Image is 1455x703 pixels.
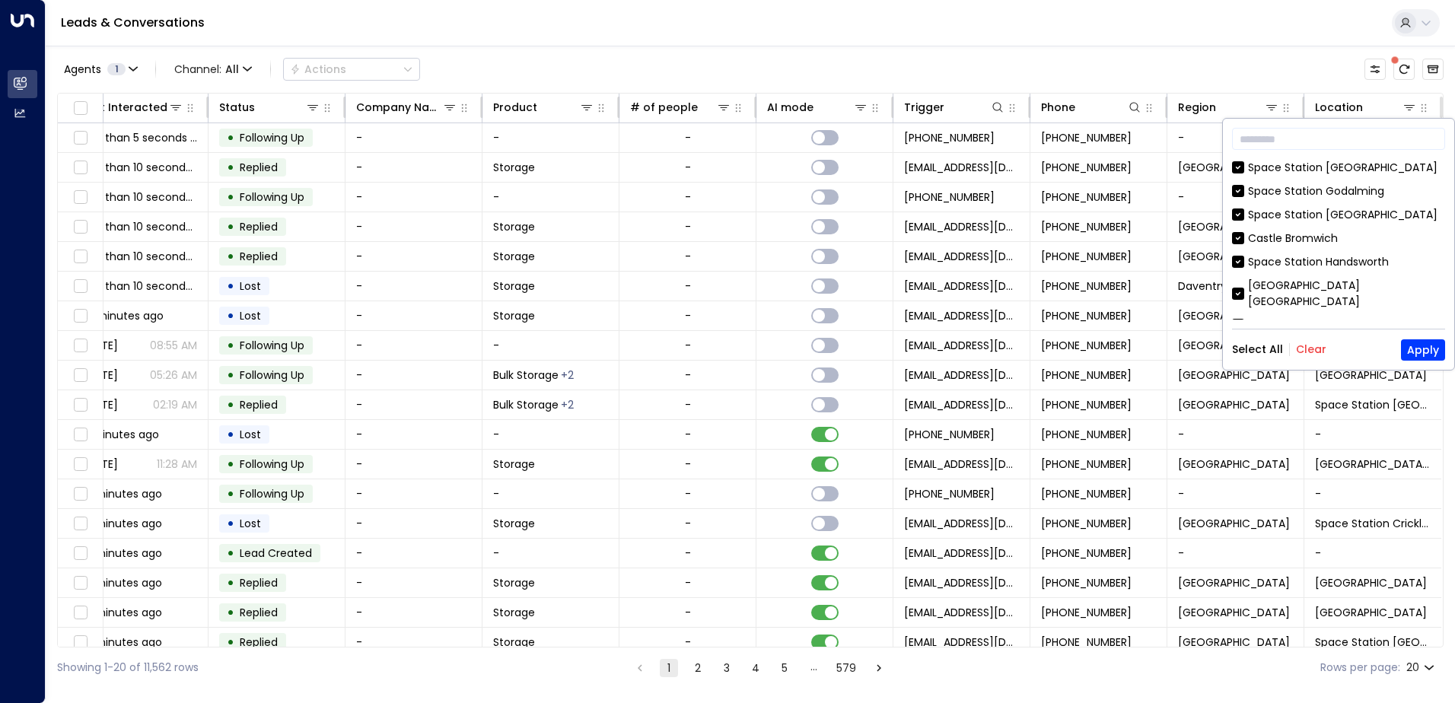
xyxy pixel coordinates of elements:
[1041,160,1132,175] span: +447400123456
[71,574,90,593] span: Toggle select row
[1041,456,1132,472] span: +447899081505
[1232,231,1445,247] div: Castle Bromwich
[1041,575,1132,590] span: +447326107180
[1315,98,1417,116] div: Location
[1248,231,1338,247] div: Castle Bromwich
[82,98,167,116] div: Last Interacted
[1041,98,1075,116] div: Phone
[1304,420,1441,449] td: -
[1167,479,1304,508] td: -
[904,635,1019,650] span: leads@space-station.co.uk
[493,456,535,472] span: Storage
[482,183,619,212] td: -
[1178,219,1290,234] span: Birmingham
[57,660,199,676] div: Showing 1-20 of 11,562 rows
[345,479,482,508] td: -
[1041,605,1132,620] span: +447592279020
[71,188,90,207] span: Toggle select row
[240,249,278,264] span: Replied
[1315,605,1427,620] span: Space Station Hall Green
[71,247,90,266] span: Toggle select row
[1422,59,1444,80] button: Archived Leads
[71,336,90,355] span: Toggle select row
[1232,278,1445,310] div: [GEOGRAPHIC_DATA] [GEOGRAPHIC_DATA]
[685,486,691,501] div: -
[82,575,162,590] span: 15 minutes ago
[71,218,90,237] span: Toggle select row
[904,130,995,145] span: +441215861223
[1167,183,1304,212] td: -
[150,338,197,353] p: 08:55 AM
[71,544,90,563] span: Toggle select row
[1167,420,1304,449] td: -
[82,278,197,294] span: less than 10 seconds ago
[1178,160,1290,175] span: London
[493,308,535,323] span: Storage
[1041,338,1132,353] span: +447400123456
[240,575,278,590] span: Replied
[71,455,90,474] span: Toggle select row
[71,129,90,148] span: Toggle select row
[64,64,101,75] span: Agents
[345,361,482,390] td: -
[345,568,482,597] td: -
[345,212,482,241] td: -
[1041,635,1132,650] span: +447505205997
[685,219,691,234] div: -
[904,308,1019,323] span: leads@space-station.co.uk
[1315,516,1431,531] span: Space Station Cricklewood
[904,397,1019,412] span: leads@space-station.co.uk
[345,390,482,419] td: -
[240,456,304,472] span: Following Up
[767,98,868,116] div: AI mode
[1178,308,1290,323] span: Birmingham
[904,249,1019,264] span: leads@space-station.co.uk
[1248,160,1437,176] div: Space Station [GEOGRAPHIC_DATA]
[804,659,823,677] div: …
[227,214,234,240] div: •
[1320,660,1400,676] label: Rows per page:
[904,456,1019,472] span: leads@space-station.co.uk
[1178,338,1290,353] span: Birmingham
[345,123,482,152] td: -
[660,659,678,677] button: page 1
[833,659,859,677] button: Go to page 579
[227,362,234,388] div: •
[240,338,304,353] span: Following Up
[227,392,234,418] div: •
[482,331,619,360] td: -
[227,421,234,447] div: •
[345,242,482,271] td: -
[493,278,535,294] span: Storage
[227,511,234,536] div: •
[482,420,619,449] td: -
[71,307,90,326] span: Toggle select row
[345,598,482,627] td: -
[219,98,320,116] div: Status
[482,539,619,568] td: -
[904,98,944,116] div: Trigger
[1178,605,1290,620] span: Birmingham
[1315,397,1431,412] span: Space Station Garretts Green
[1178,635,1290,650] span: Birmingham
[904,427,995,442] span: +447899081505
[240,605,278,620] span: Replied
[904,219,1019,234] span: leads@space-station.co.uk
[240,427,261,442] span: Lost
[904,98,1005,116] div: Trigger
[561,397,574,412] div: Container Storage,Self Storage
[904,278,1019,294] span: leads@space-station.co.uk
[82,130,197,145] span: less than 5 seconds ago
[290,62,346,76] div: Actions
[493,516,535,531] span: Storage
[1232,254,1445,270] div: Space Station Handsworth
[718,659,736,677] button: Go to page 3
[345,420,482,449] td: -
[71,425,90,444] span: Toggle select row
[82,486,162,501] span: 12 minutes ago
[1248,254,1389,270] div: Space Station Handsworth
[493,98,537,116] div: Product
[283,58,420,81] button: Actions
[482,479,619,508] td: -
[1401,339,1445,361] button: Apply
